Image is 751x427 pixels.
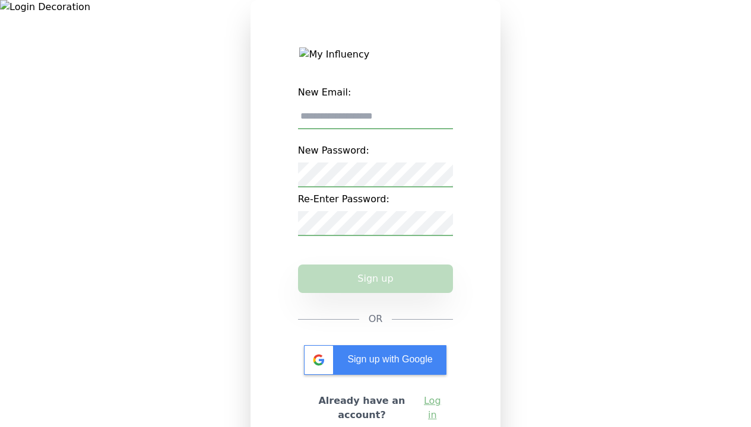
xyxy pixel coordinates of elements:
[298,139,454,162] label: New Password:
[369,312,383,326] span: OR
[299,47,451,62] img: My Influency
[298,265,454,293] button: Sign up
[304,345,446,375] div: Sign up with Google
[421,394,443,422] a: Log in
[347,354,432,364] span: Sign up with Google
[298,187,454,211] label: Re-Enter Password:
[308,394,417,422] h2: Already have an account?
[298,81,454,104] label: New Email:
